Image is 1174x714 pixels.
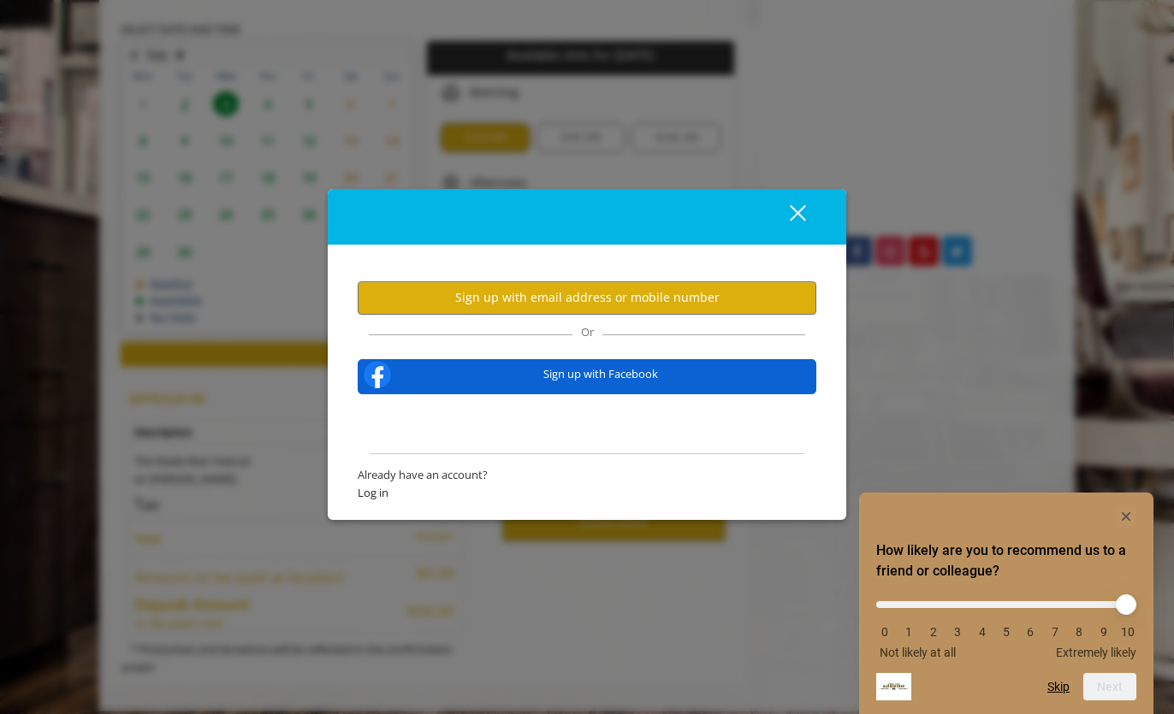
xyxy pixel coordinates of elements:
[1116,506,1136,527] button: Hide survey
[998,625,1015,639] li: 5
[876,506,1136,700] div: How likely are you to recommend us to a friend or colleague? Select an option from 0 to 10, with ...
[758,199,816,234] button: close dialog
[1119,625,1136,639] li: 10
[1095,625,1112,639] li: 9
[770,204,804,229] div: close dialog
[498,405,677,443] iframe: Sign in with Google Button
[1056,646,1136,659] span: Extremely likely
[1070,625,1088,639] li: 8
[876,540,1136,581] h2: How likely are you to recommend us to a friend or colleague? Select an option from 0 to 10, with ...
[876,625,893,639] li: 0
[900,625,917,639] li: 1
[880,646,956,659] span: Not likely at all
[974,625,991,639] li: 4
[949,625,966,639] li: 3
[507,405,668,443] div: Sign in with Google. Opens in new tab
[360,357,394,392] img: facebook-logo
[876,588,1136,659] div: How likely are you to recommend us to a friend or colleague? Select an option from 0 to 10, with ...
[394,365,807,383] span: Sign up with Facebook
[925,625,942,639] li: 2
[358,281,816,315] button: Sign up with email address or mobile number
[1022,625,1039,639] li: 6
[572,324,602,339] span: Or
[1083,673,1136,700] button: Next question
[358,466,816,484] span: Already have an account?
[1047,625,1064,639] li: 7
[1047,680,1070,693] button: Skip
[358,484,816,502] span: Log in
